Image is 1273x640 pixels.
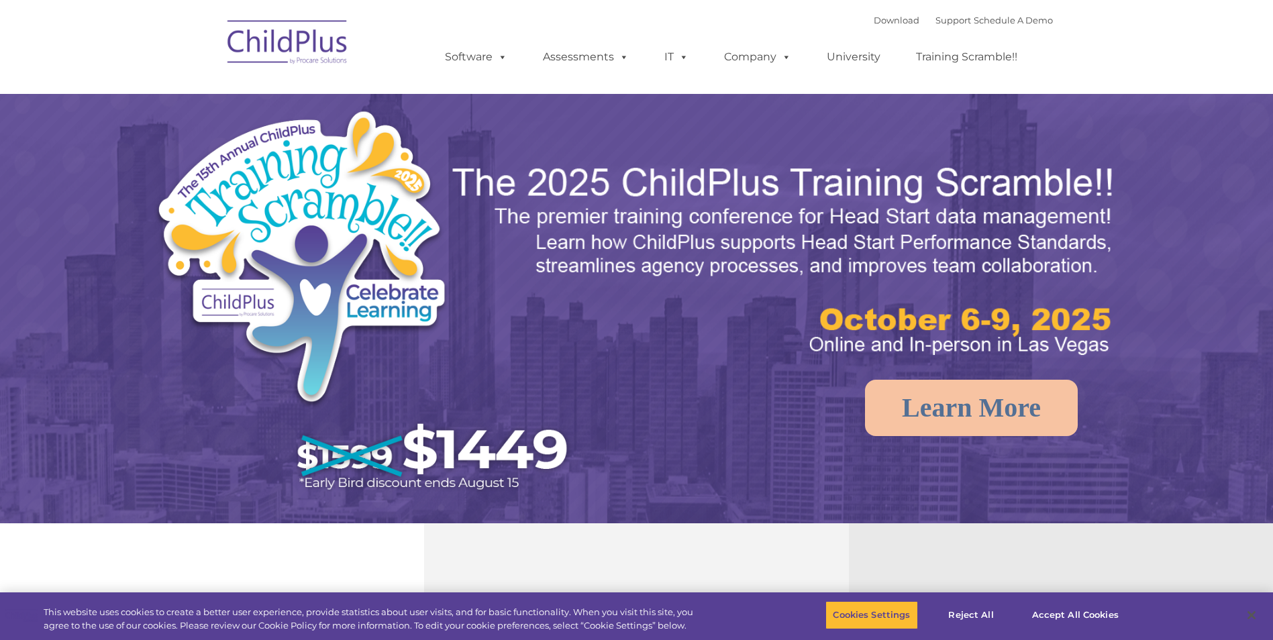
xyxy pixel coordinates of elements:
a: Assessments [529,44,642,70]
img: ChildPlus by Procare Solutions [221,11,355,78]
button: Cookies Settings [825,601,917,629]
div: This website uses cookies to create a better user experience, provide statistics about user visit... [44,606,700,632]
span: Phone number [187,144,244,154]
a: Schedule A Demo [974,15,1053,25]
a: Training Scramble!! [903,44,1031,70]
button: Close [1237,600,1266,630]
button: Reject All [929,601,1013,629]
span: Last name [187,89,227,99]
button: Accept All Cookies [1025,601,1126,629]
a: Company [711,44,805,70]
a: IT [651,44,702,70]
font: | [874,15,1053,25]
a: Learn More [865,380,1078,436]
a: Support [935,15,971,25]
a: Software [431,44,521,70]
a: University [813,44,894,70]
a: Download [874,15,919,25]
